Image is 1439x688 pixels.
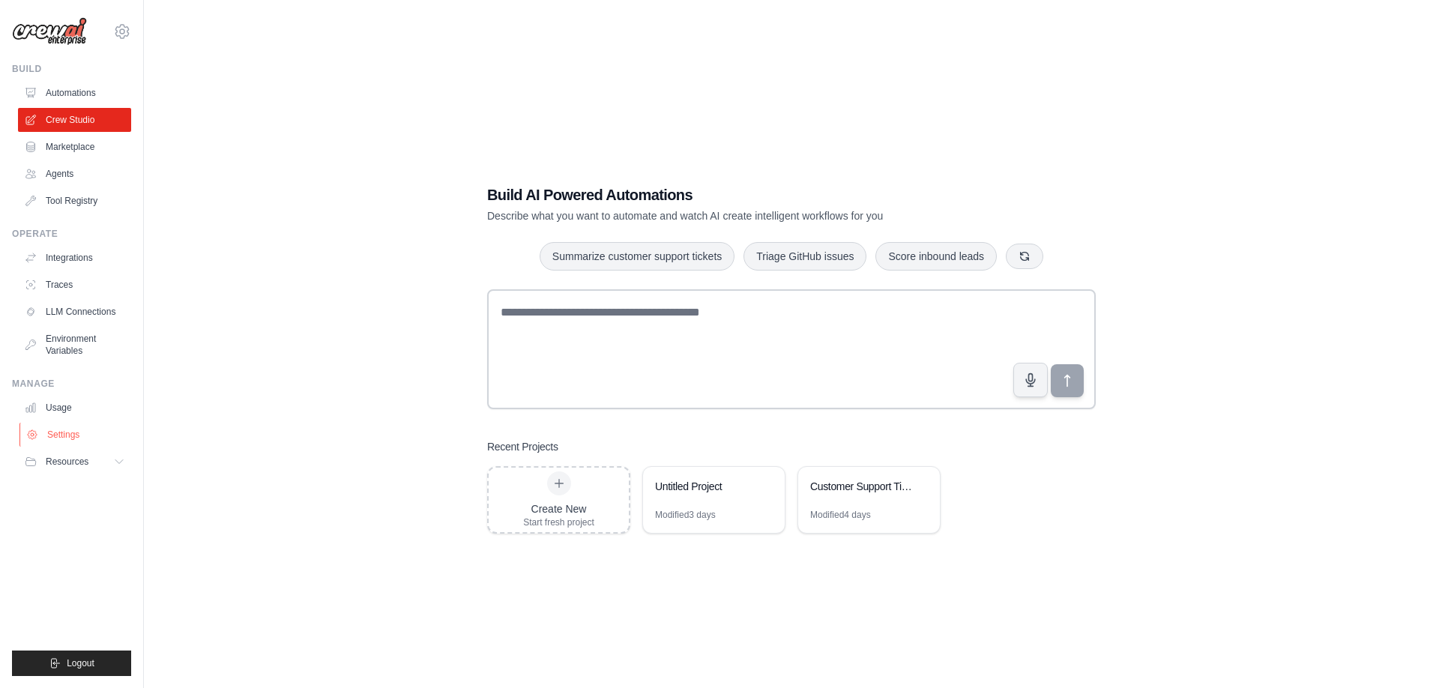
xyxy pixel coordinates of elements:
[540,242,734,271] button: Summarize customer support tickets
[18,81,131,105] a: Automations
[12,17,87,46] img: Logo
[487,208,991,223] p: Describe what you want to automate and watch AI create intelligent workflows for you
[12,378,131,390] div: Manage
[875,242,997,271] button: Score inbound leads
[18,135,131,159] a: Marketplace
[18,108,131,132] a: Crew Studio
[18,162,131,186] a: Agents
[18,300,131,324] a: LLM Connections
[487,439,558,454] h3: Recent Projects
[18,189,131,213] a: Tool Registry
[46,456,88,468] span: Resources
[810,479,913,494] div: Customer Support Ticket Automation
[1364,616,1439,688] iframe: Chat Widget
[19,423,133,447] a: Settings
[18,450,131,474] button: Resources
[743,242,866,271] button: Triage GitHub issues
[1013,363,1048,397] button: Click to speak your automation idea
[12,63,131,75] div: Build
[1364,616,1439,688] div: Chat-Widget
[12,228,131,240] div: Operate
[523,501,594,516] div: Create New
[487,184,991,205] h1: Build AI Powered Automations
[12,651,131,676] button: Logout
[655,509,716,521] div: Modified 3 days
[18,273,131,297] a: Traces
[18,396,131,420] a: Usage
[18,327,131,363] a: Environment Variables
[655,479,758,494] div: Untitled Project
[18,246,131,270] a: Integrations
[523,516,594,528] div: Start fresh project
[67,657,94,669] span: Logout
[810,509,871,521] div: Modified 4 days
[1006,244,1043,269] button: Get new suggestions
